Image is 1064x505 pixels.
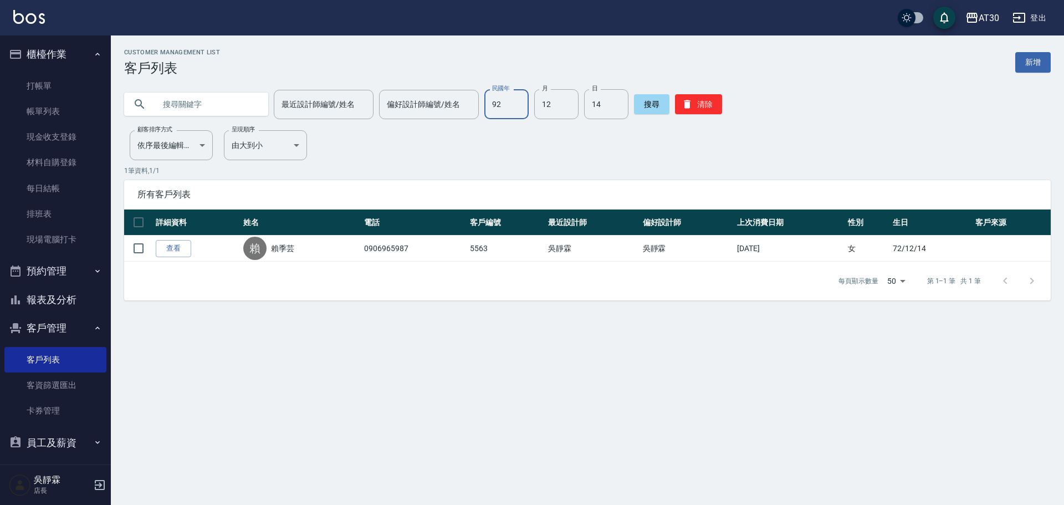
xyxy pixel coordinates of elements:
a: 查看 [156,240,191,257]
button: 報表及分析 [4,285,106,314]
th: 電話 [361,210,467,236]
td: 吳靜霖 [545,236,640,262]
p: 第 1–1 筆 共 1 筆 [927,276,981,286]
a: 新增 [1015,52,1051,73]
a: 打帳單 [4,73,106,99]
div: 50 [883,266,909,296]
td: [DATE] [734,236,845,262]
span: 所有客戶列表 [137,189,1037,200]
label: 民國年 [492,84,509,93]
a: 帳單列表 [4,99,106,124]
h3: 客戶列表 [124,60,220,76]
button: 登出 [1008,8,1051,28]
button: 櫃檯作業 [4,40,106,69]
button: save [933,7,955,29]
th: 詳細資料 [153,210,241,236]
div: 依序最後編輯時間 [130,130,213,160]
button: 搜尋 [634,94,669,114]
th: 客戶編號 [467,210,545,236]
td: 0906965987 [361,236,467,262]
img: Logo [13,10,45,24]
label: 月 [542,84,548,93]
button: 商品管理 [4,457,106,486]
div: 由大到小 [224,130,307,160]
p: 店長 [34,486,90,496]
img: Person [9,474,31,496]
div: 賴 [243,237,267,260]
button: 預約管理 [4,257,106,285]
td: 5563 [467,236,545,262]
th: 偏好設計師 [640,210,735,236]
div: AT30 [979,11,999,25]
label: 顧客排序方式 [137,125,172,134]
th: 姓名 [241,210,361,236]
p: 每頁顯示數量 [838,276,878,286]
a: 排班表 [4,201,106,227]
a: 賴季芸 [271,243,294,254]
h5: 吳靜霖 [34,475,90,486]
th: 最近設計師 [545,210,640,236]
button: 員工及薪資 [4,429,106,457]
input: 搜尋關鍵字 [155,89,259,119]
label: 呈現順序 [232,125,255,134]
a: 客戶列表 [4,347,106,373]
a: 材料自購登錄 [4,150,106,175]
a: 客資篩選匯出 [4,373,106,398]
th: 客戶來源 [973,210,1051,236]
a: 現金收支登錄 [4,124,106,150]
p: 1 筆資料, 1 / 1 [124,166,1051,176]
a: 卡券管理 [4,398,106,424]
a: 每日結帳 [4,176,106,201]
h2: Customer Management List [124,49,220,56]
th: 生日 [890,210,973,236]
button: 清除 [675,94,722,114]
th: 上次消費日期 [734,210,845,236]
td: 吳靜霖 [640,236,735,262]
td: 72/12/14 [890,236,973,262]
button: AT30 [961,7,1004,29]
button: 客戶管理 [4,314,106,343]
td: 女 [845,236,890,262]
th: 性別 [845,210,890,236]
a: 現場電腦打卡 [4,227,106,252]
label: 日 [592,84,597,93]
